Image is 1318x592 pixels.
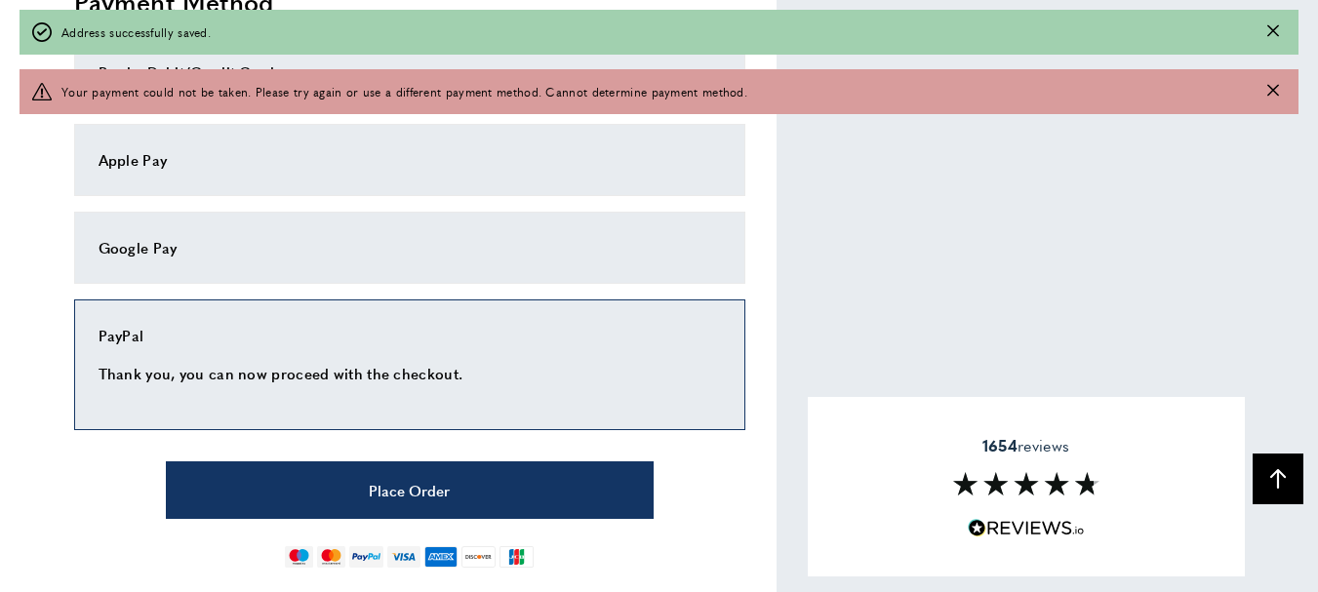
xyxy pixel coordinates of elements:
p: Thank you, you can now proceed with the checkout. [99,362,721,385]
div: Google Pay [99,236,721,259]
img: maestro [285,546,313,568]
img: american-express [424,546,459,568]
img: visa [387,546,419,568]
strong: 1654 [982,434,1018,456]
img: Reviews.io 5 stars [968,519,1085,537]
button: Close message [1267,22,1279,41]
button: Place Order [166,461,654,519]
span: Address successfully saved. [61,22,211,41]
span: Your payment could not be taken. Please try again or use a different payment method. Cannot deter... [61,82,747,100]
img: paypal [349,546,383,568]
img: mastercard [317,546,345,568]
img: Reviews section [953,472,1099,495]
img: discover [461,546,496,568]
div: PayPal [99,324,721,347]
img: jcb [499,546,534,568]
span: reviews [982,436,1069,455]
button: Close message [1267,82,1279,100]
div: Apple Pay [99,148,721,172]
